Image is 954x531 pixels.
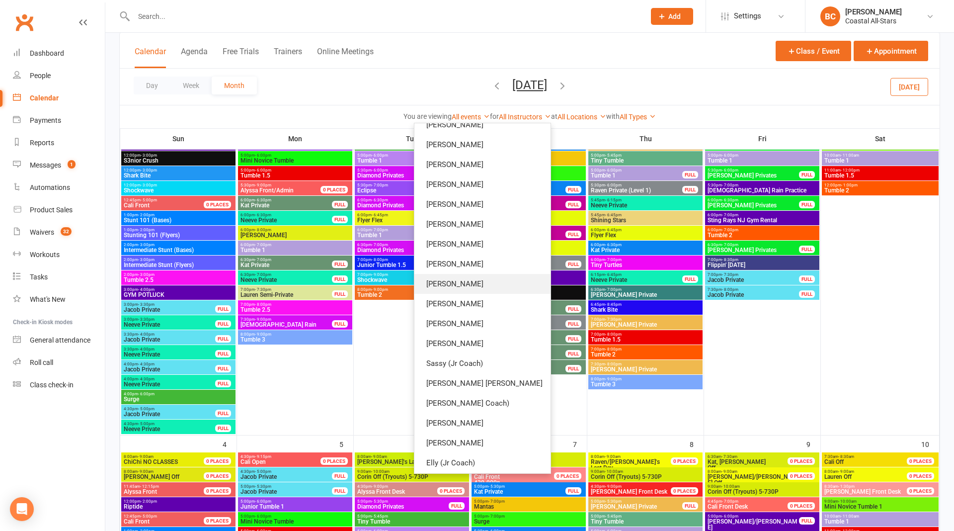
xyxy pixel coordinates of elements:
[357,173,449,178] span: Diamond Privates
[605,228,622,232] span: - 6:45pm
[490,112,499,120] strong: for
[841,153,859,158] span: - 11:00am
[590,302,701,307] span: 6:45pm
[240,292,332,298] span: Lauren Semi-Private
[841,183,858,187] span: - 1:00pm
[824,187,937,193] span: Tumble 2
[13,109,105,132] a: Payments
[123,168,234,173] span: 12:00pm
[722,213,738,217] span: - 7:00pm
[707,168,799,173] span: 5:30pm
[605,243,622,247] span: - 6:30pm
[722,198,738,202] span: - 6:30pm
[565,261,581,268] div: FULL
[565,201,581,208] div: FULL
[590,258,701,262] span: 6:00pm
[590,173,683,178] span: Tumble 1
[240,232,350,238] span: [PERSON_NAME]
[845,7,902,16] div: [PERSON_NAME]
[590,332,701,337] span: 7:00pm
[414,115,551,135] a: [PERSON_NAME]
[123,337,216,343] span: Jacob Private
[682,171,698,178] div: FULL
[240,173,350,178] span: Tumble 1.5
[13,154,105,177] a: Messages 1
[799,201,815,208] div: FULL
[707,158,817,164] span: Tumble 1
[240,202,332,208] span: Kat Private
[590,187,683,193] span: Raven Private (Level 1)
[357,292,467,298] span: Tumble 2
[123,187,234,193] span: Shockwave
[512,78,547,92] button: [DATE]
[240,187,294,194] span: Alyssa Front/Admin
[138,302,155,307] span: - 3:30pm
[30,183,70,191] div: Automations
[12,10,37,35] a: Clubworx
[123,302,216,307] span: 3:00pm
[237,128,354,149] th: Mon
[590,198,701,202] span: 5:45pm
[668,12,681,20] span: Add
[590,277,683,283] span: Neeve Private
[499,113,551,121] a: All Instructors
[372,213,388,217] span: - 6:45pm
[357,217,467,223] span: Flyer Flex
[605,302,622,307] span: - 8:45pm
[414,413,551,433] a: [PERSON_NAME]
[590,183,683,187] span: 5:30pm
[707,232,817,238] span: Tumble 2
[414,194,551,214] a: [PERSON_NAME]
[605,272,622,277] span: - 6:45pm
[332,216,348,223] div: FULL
[707,187,817,193] span: [DEMOGRAPHIC_DATA] Rain Practice
[255,243,271,247] span: - 7:00pm
[123,332,216,337] span: 3:30pm
[240,322,332,328] span: [DEMOGRAPHIC_DATA] Rain
[123,183,234,187] span: 12:00pm
[141,198,157,202] span: - 5:00pm
[255,198,271,202] span: - 6:30pm
[414,373,551,393] a: [PERSON_NAME] [PERSON_NAME]
[255,213,271,217] span: - 6:30pm
[13,42,105,65] a: Dashboard
[332,290,348,298] div: FULL
[722,153,738,158] span: - 6:00pm
[357,153,467,158] span: 5:00pm
[255,302,271,307] span: - 8:00pm
[141,168,157,173] span: - 3:00pm
[240,247,350,253] span: Tumble 1
[123,228,234,232] span: 1:00pm
[722,168,738,173] span: - 6:00pm
[123,173,234,178] span: Shark Bite
[414,155,551,175] a: [PERSON_NAME]
[255,332,271,337] span: - 9:00pm
[707,213,817,217] span: 6:00pm
[414,354,551,373] a: Sassy (Jr Coach)
[255,272,271,277] span: - 7:00pm
[30,358,53,366] div: Roll call
[357,187,467,193] span: Eclipse
[30,116,61,124] div: Payments
[30,381,74,389] div: Class check-in
[799,275,815,283] div: FULL
[707,173,799,178] span: [PERSON_NAME] Privates
[123,232,234,238] span: Stunting 101 (Flyers)
[61,227,72,236] span: 32
[854,41,928,61] button: Appointment
[590,213,701,217] span: 5:45pm
[565,320,581,328] div: FULL
[204,201,231,208] div: 0 PLACES
[565,231,581,238] div: FULL
[414,274,551,294] a: [PERSON_NAME]
[123,307,216,313] span: Jacob Private
[123,258,234,262] span: 2:00pm
[776,41,851,61] button: Class / Event
[707,247,799,253] span: [PERSON_NAME] Privates
[707,202,799,208] span: [PERSON_NAME] Privates
[13,199,105,221] a: Product Sales
[707,258,817,262] span: 7:00pm
[565,186,581,193] div: FULL
[240,287,332,292] span: 7:00pm
[30,206,73,214] div: Product Sales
